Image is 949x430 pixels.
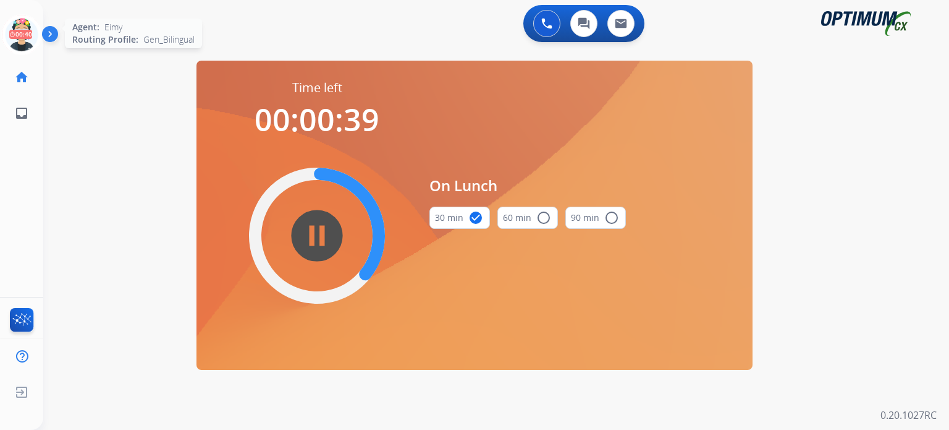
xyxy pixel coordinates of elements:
[310,228,324,243] mat-icon: pause_circle_filled
[565,207,626,229] button: 90 min
[536,210,551,225] mat-icon: radio_button_unchecked
[14,70,29,85] mat-icon: home
[292,79,342,97] span: Time left
[72,21,99,33] span: Agent:
[429,207,490,229] button: 30 min
[14,106,29,121] mat-icon: inbox
[72,33,138,46] span: Routing Profile:
[604,210,619,225] mat-icon: radio_button_unchecked
[880,408,937,423] p: 0.20.1027RC
[468,210,483,225] mat-icon: check_circle
[104,21,122,33] span: Eimy
[143,33,195,46] span: Gen_Bilingual
[497,207,558,229] button: 60 min
[255,98,379,140] span: 00:00:39
[429,174,626,197] span: On Lunch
